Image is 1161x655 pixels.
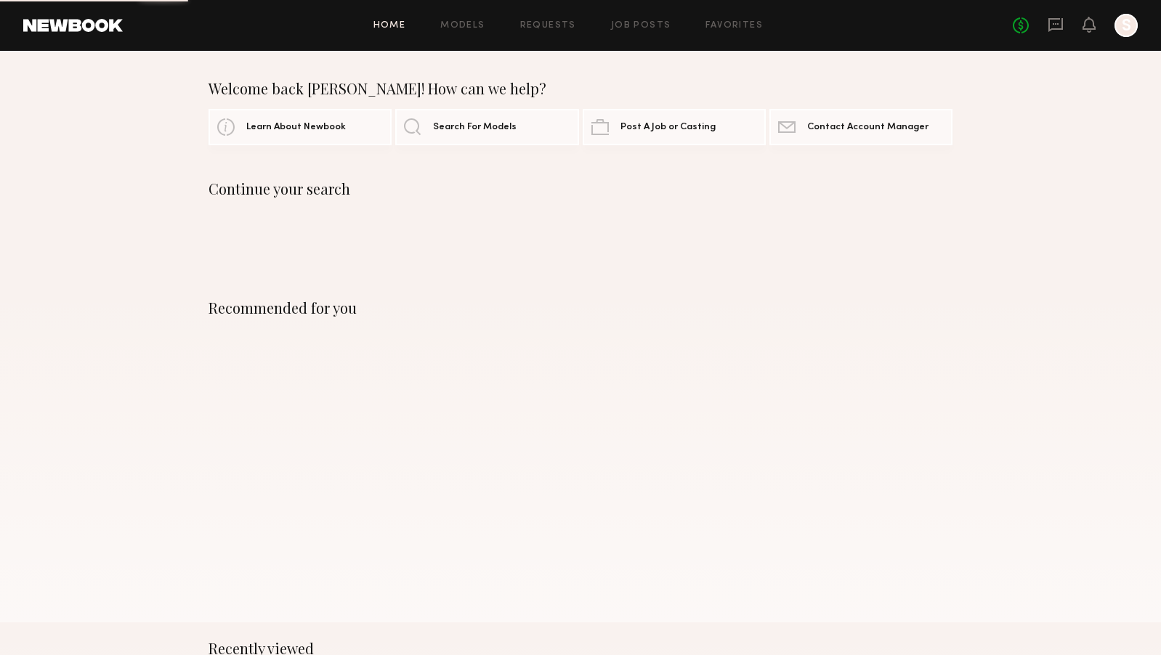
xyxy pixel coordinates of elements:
a: Models [440,21,485,30]
a: Post A Job or Casting [583,109,766,145]
span: Post A Job or Casting [620,123,716,132]
a: Learn About Newbook [209,109,392,145]
a: Home [373,21,406,30]
a: Search For Models [395,109,578,145]
a: Requests [520,21,576,30]
a: Favorites [705,21,763,30]
div: Recommended for you [209,299,952,317]
a: Job Posts [611,21,671,30]
a: Contact Account Manager [769,109,952,145]
span: Search For Models [433,123,517,132]
span: Contact Account Manager [807,123,929,132]
span: Learn About Newbook [246,123,346,132]
a: S [1115,14,1138,37]
div: Welcome back [PERSON_NAME]! How can we help? [209,80,952,97]
div: Continue your search [209,180,952,198]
